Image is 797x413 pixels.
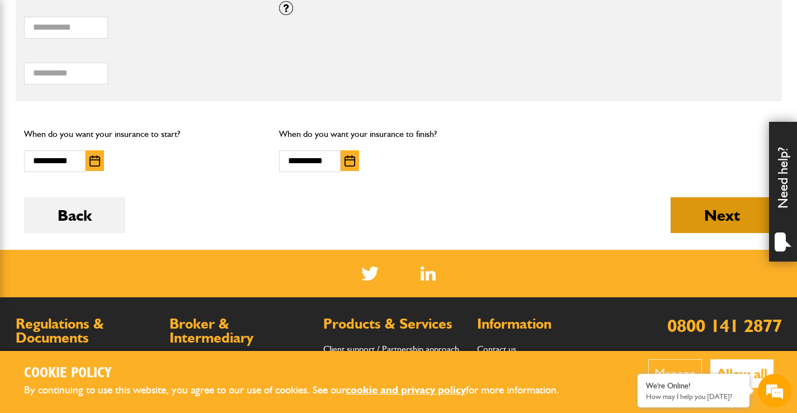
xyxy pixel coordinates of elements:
[24,197,125,233] button: Back
[323,317,466,331] h2: Products & Services
[19,62,47,78] img: d_20077148190_company_1631870298795_20077148190
[24,365,578,382] h2: Cookie Policy
[667,315,782,336] a: 0800 141 2877
[361,267,379,281] img: Twitter
[183,6,210,32] div: Minimize live chat window
[646,392,741,401] p: How may I help you today?
[16,317,158,345] h2: Regulations & Documents
[24,382,578,399] p: By continuing to use this website, you agree to our use of cookies. See our for more information.
[346,383,466,396] a: cookie and privacy policy
[152,325,203,340] em: Start Chat
[15,136,204,161] input: Enter your email address
[345,155,355,167] img: Choose date
[421,267,436,281] img: Linked In
[671,197,774,233] button: Next
[477,317,620,331] h2: Information
[89,155,100,167] img: Choose date
[477,344,516,354] a: Contact us
[169,317,312,345] h2: Broker & Intermediary
[15,202,204,315] textarea: Type your message and hit 'Enter'
[769,122,797,262] div: Need help?
[421,267,436,281] a: LinkedIn
[279,127,518,141] p: When do you want your insurance to finish?
[710,359,774,388] button: Allow all
[24,127,263,141] p: When do you want your insurance to start?
[646,381,741,391] div: We're Online!
[648,359,702,388] button: Manage
[15,103,204,128] input: Enter your last name
[323,344,459,354] a: Client support / Partnership approach
[58,63,188,77] div: Chat with us now
[15,169,204,194] input: Enter your phone number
